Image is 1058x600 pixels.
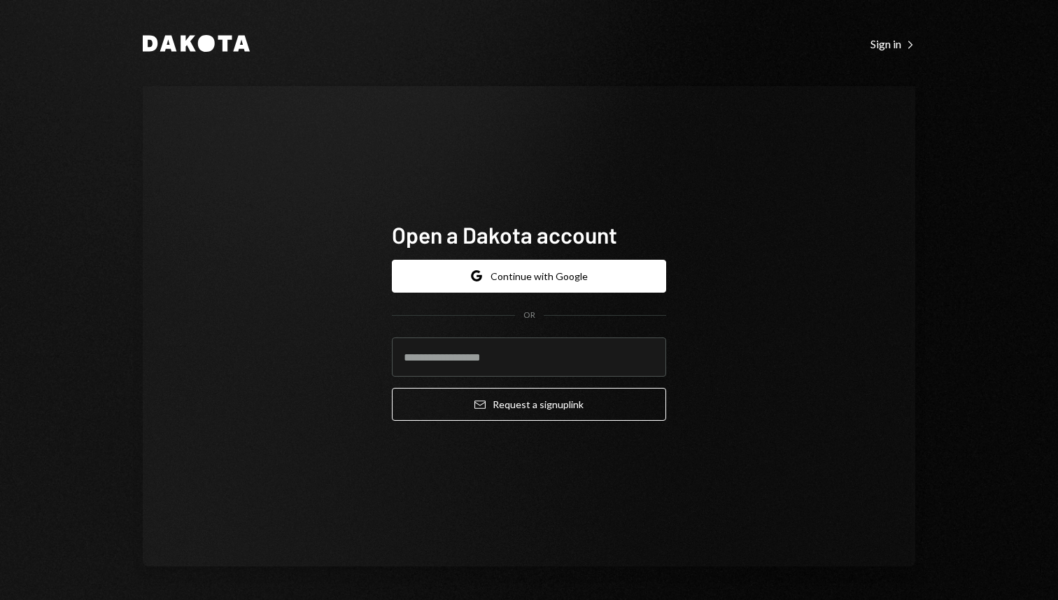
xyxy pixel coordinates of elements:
h1: Open a Dakota account [392,221,666,249]
a: Sign in [870,36,915,51]
button: Request a signuplink [392,388,666,421]
button: Continue with Google [392,260,666,293]
div: OR [523,309,535,321]
div: Sign in [870,37,915,51]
